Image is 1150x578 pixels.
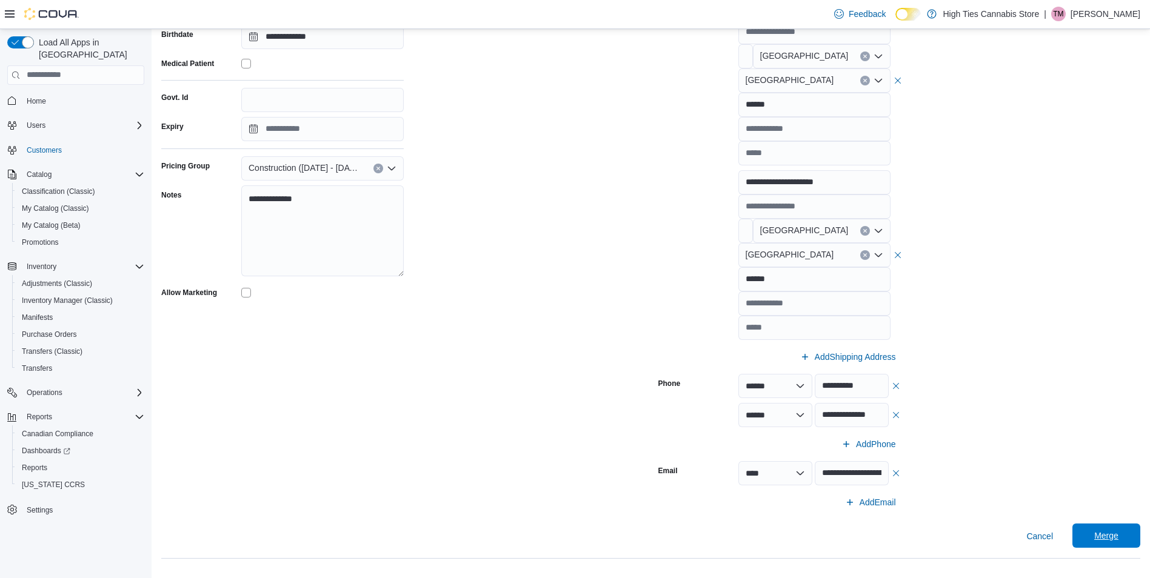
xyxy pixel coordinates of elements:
button: Clear input [860,226,870,236]
button: Clear input [860,76,870,85]
button: Canadian Compliance [12,425,149,442]
a: Settings [22,503,58,517]
span: Inventory [27,262,56,271]
span: Reports [17,460,144,475]
p: [PERSON_NAME] [1071,7,1140,21]
span: [GEOGRAPHIC_DATA] [746,247,834,262]
button: Users [2,117,149,134]
a: Dashboards [12,442,149,459]
span: Reports [22,463,47,473]
span: Transfers [17,361,144,376]
label: Allow Marketing [161,288,217,297]
label: Expiry [161,122,184,131]
span: Reports [22,410,144,424]
span: Catalog [27,170,52,179]
button: Reports [22,410,57,424]
span: Settings [27,505,53,515]
button: AddShipping Address [795,345,901,369]
button: Open list of options [874,250,883,260]
button: AddEmail [840,490,901,514]
a: Reports [17,460,52,475]
label: Govt. Id [161,93,189,102]
span: Canadian Compliance [17,427,144,441]
input: Press the down key to open a popover containing a calendar. [241,25,404,49]
button: Catalog [22,167,56,182]
img: Cova [24,8,79,20]
button: My Catalog (Beta) [12,217,149,234]
a: [US_STATE] CCRS [17,477,90,492]
button: Transfers (Classic) [12,343,149,360]
button: Settings [2,500,149,518]
label: Email [658,466,678,476]
span: Reports [27,412,52,422]
button: Classification (Classic) [12,183,149,200]
span: Adjustments (Classic) [22,279,92,288]
span: Classification (Classic) [17,184,144,199]
button: Inventory [22,259,61,274]
a: Manifests [17,310,58,325]
button: Operations [22,385,67,400]
span: Customers [27,145,62,155]
button: Users [22,118,50,133]
button: Open list of options [387,164,396,173]
span: Purchase Orders [17,327,144,342]
span: TM [1053,7,1063,21]
a: Classification (Classic) [17,184,100,199]
button: AddPhone [837,432,900,456]
span: My Catalog (Classic) [22,204,89,213]
p: | [1044,7,1046,21]
span: Add Shipping Address [815,351,896,363]
span: Purchase Orders [22,330,77,339]
label: Medical Patient [161,59,214,68]
a: Home [22,94,51,108]
button: Operations [2,384,149,401]
button: Customers [2,141,149,159]
a: Promotions [17,235,64,250]
button: Transfers [12,360,149,377]
a: Inventory Manager (Classic) [17,293,118,308]
a: My Catalog (Beta) [17,218,85,233]
label: Phone [658,379,681,388]
span: Operations [22,385,144,400]
span: Transfers (Classic) [22,347,82,356]
span: Inventory [22,259,144,274]
button: Purchase Orders [12,326,149,343]
button: Merge [1072,523,1140,548]
span: Construction ([DATE] - [DATE]) [249,161,361,175]
button: Inventory [2,258,149,275]
button: Home [2,92,149,110]
input: Press the down key to open a popover containing a calendar. [241,117,404,141]
button: Clear input [860,250,870,260]
span: [GEOGRAPHIC_DATA] [760,48,849,63]
a: Transfers [17,361,57,376]
span: Users [22,118,144,133]
span: [US_STATE] CCRS [22,480,85,490]
span: Customers [22,142,144,158]
a: Canadian Compliance [17,427,98,441]
span: Cancel [1026,530,1053,542]
span: Home [22,93,144,108]
div: Theresa Morgan [1051,7,1066,21]
button: Clear input [373,164,383,173]
button: Inventory Manager (Classic) [12,292,149,309]
span: Manifests [22,313,53,322]
span: Manifests [17,310,144,325]
button: Open list of options [874,226,883,236]
label: Pricing Group [161,161,210,171]
span: Dashboards [22,446,70,456]
span: Load All Apps in [GEOGRAPHIC_DATA] [34,36,144,61]
span: Feedback [849,8,886,20]
span: Adjustments (Classic) [17,276,144,291]
span: [GEOGRAPHIC_DATA] [760,223,849,238]
button: Cancel [1021,524,1058,548]
a: Transfers (Classic) [17,344,87,359]
span: Classification (Classic) [22,187,95,196]
span: Users [27,121,45,130]
button: My Catalog (Classic) [12,200,149,217]
button: Reports [12,459,149,476]
span: My Catalog (Classic) [17,201,144,216]
span: My Catalog (Beta) [22,221,81,230]
a: Customers [22,143,67,158]
label: Notes [161,190,181,200]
